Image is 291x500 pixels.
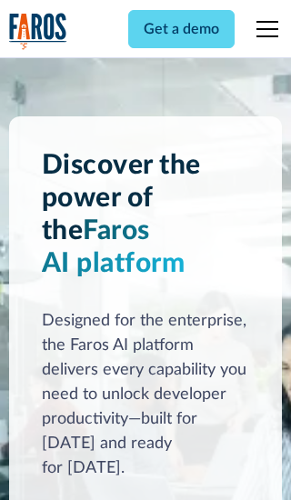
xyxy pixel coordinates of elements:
img: Logo of the analytics and reporting company Faros. [9,13,67,50]
h1: Discover the power of the [42,149,250,280]
a: home [9,13,67,50]
div: Designed for the enterprise, the Faros AI platform delivers every capability you need to unlock d... [42,309,250,481]
span: Faros AI platform [42,217,186,277]
a: Get a demo [128,10,235,48]
div: menu [246,7,282,51]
